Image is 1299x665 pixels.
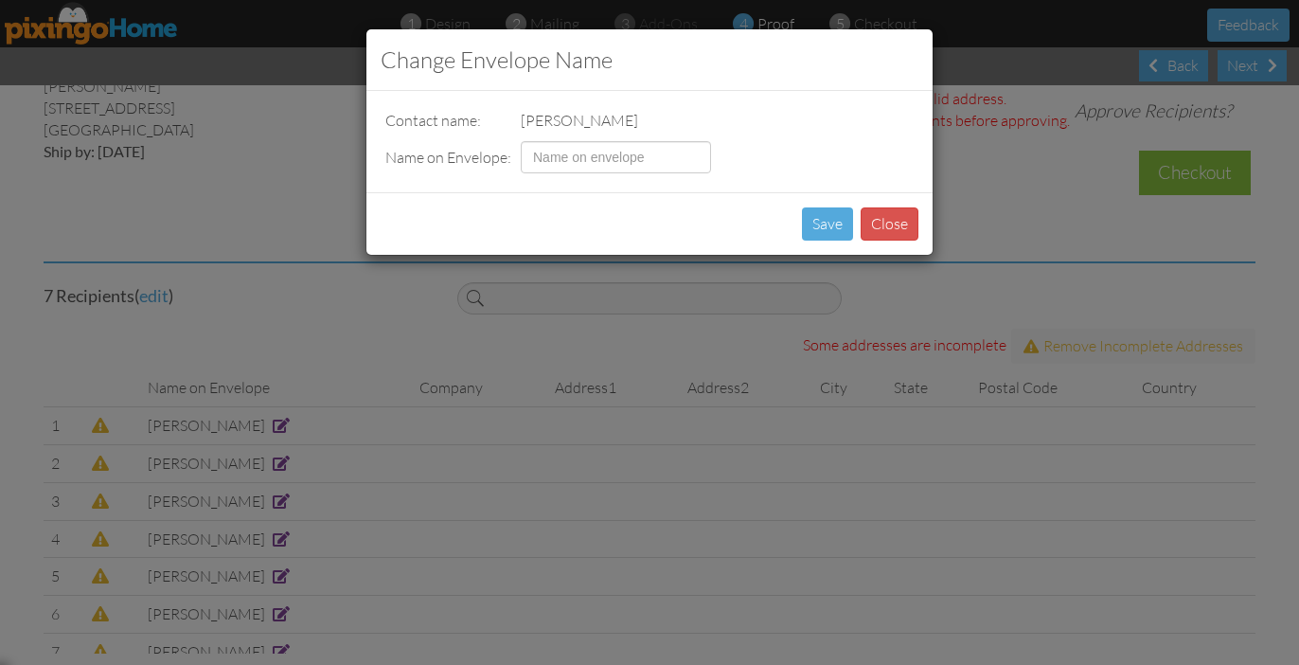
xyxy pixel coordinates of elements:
[381,44,918,76] h3: Change Envelope Name
[381,136,516,178] td: Name on Envelope:
[516,105,716,136] td: [PERSON_NAME]
[381,105,516,136] td: Contact name:
[521,141,711,173] input: Name on envelope
[802,207,853,241] button: Save
[861,207,918,241] button: Close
